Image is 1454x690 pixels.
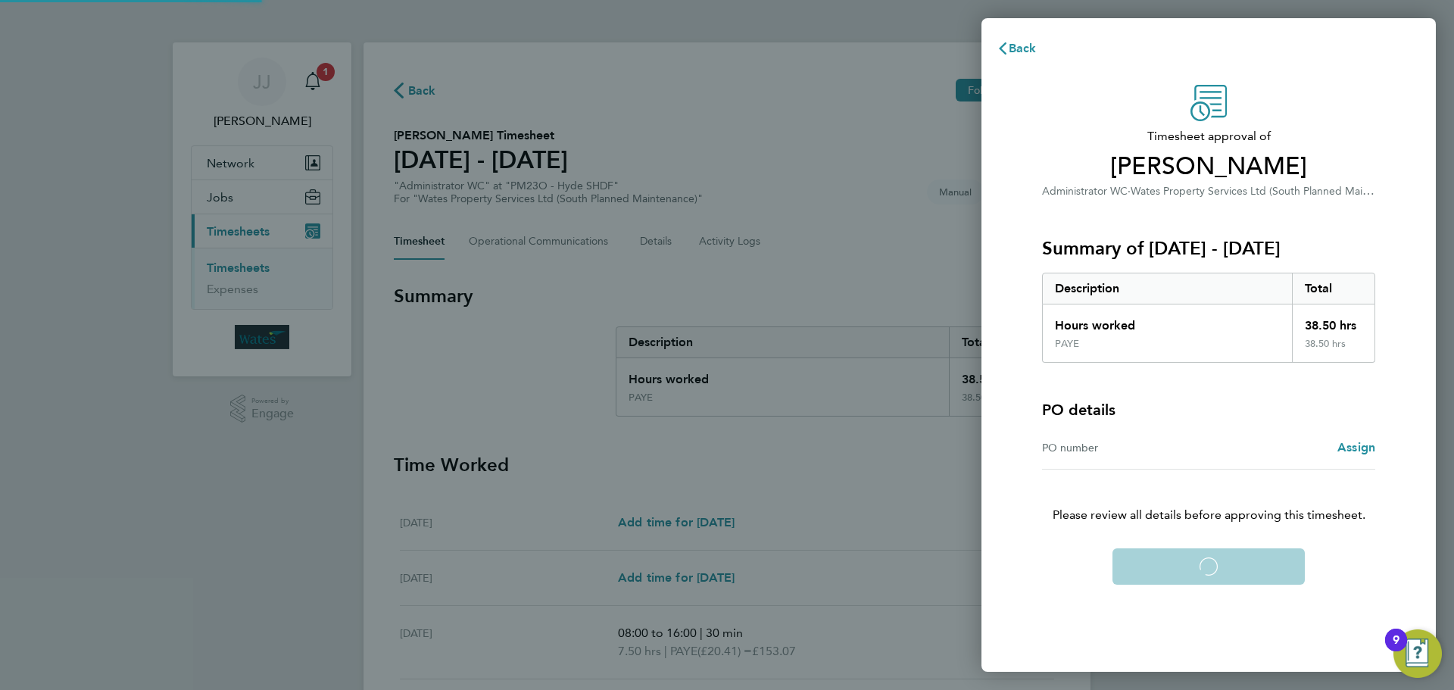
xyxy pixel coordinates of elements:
span: Assign [1337,440,1375,454]
a: Assign [1337,439,1375,457]
span: Timesheet approval of [1042,127,1375,145]
button: Open Resource Center, 9 new notifications [1393,629,1442,678]
span: · [1128,185,1131,198]
div: 9 [1393,640,1399,660]
div: 38.50 hrs [1292,338,1375,362]
div: PAYE [1055,338,1079,350]
div: Summary of 20 - 26 Sep 2025 [1042,273,1375,363]
h3: Summary of [DATE] - [DATE] [1042,236,1375,261]
h4: PO details [1042,399,1115,420]
button: Back [981,33,1052,64]
div: PO number [1042,439,1209,457]
span: Wates Property Services Ltd (South Planned Maintenance) [1131,183,1410,198]
div: Hours worked [1043,304,1292,338]
span: Administrator WC [1042,185,1128,198]
p: Please review all details before approving this timesheet. [1024,470,1393,524]
div: 38.50 hrs [1292,304,1375,338]
span: Back [1009,41,1037,55]
div: Total [1292,273,1375,304]
span: [PERSON_NAME] [1042,151,1375,182]
div: Description [1043,273,1292,304]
